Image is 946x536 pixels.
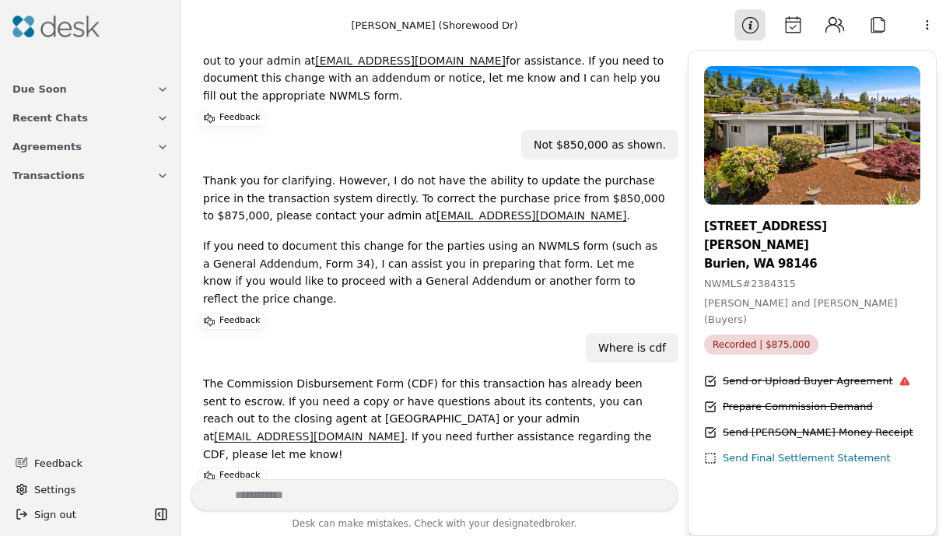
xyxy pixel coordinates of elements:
[9,477,172,502] button: Settings
[12,138,82,155] span: Agreements
[214,430,405,443] a: [EMAIL_ADDRESS][DOMAIN_NAME]
[9,502,150,527] button: Sign out
[723,399,873,415] div: Prepare Commission Demand
[203,237,666,307] p: If you need to document this change for the parties using an NWMLS form (such as a General Addend...
[704,217,920,254] div: [STREET_ADDRESS][PERSON_NAME]
[34,455,159,471] span: Feedback
[3,132,178,161] button: Agreements
[191,479,678,511] textarea: Write your prompt here
[3,161,178,190] button: Transactions
[704,254,920,273] div: Burien, WA 98146
[723,425,913,441] div: Send [PERSON_NAME] Money Receipt
[12,110,88,126] span: Recent Chats
[436,209,627,222] a: [EMAIL_ADDRESS][DOMAIN_NAME]
[704,276,920,293] div: NWMLS # 2384315
[3,75,178,103] button: Due Soon
[219,468,260,484] p: Feedback
[351,17,517,33] div: [PERSON_NAME] (Shorewood Dr)
[12,81,67,97] span: Due Soon
[12,16,100,37] img: Desk
[723,373,910,390] div: Send or Upload Buyer Agreement
[315,54,506,67] a: [EMAIL_ADDRESS][DOMAIN_NAME]
[6,449,169,477] button: Feedback
[34,506,76,523] span: Sign out
[203,17,666,105] p: I am not able to make changes to the purchase price or any other transaction data directly. If yo...
[3,103,178,132] button: Recent Chats
[704,66,920,205] img: Property
[203,375,666,463] p: The Commission Disbursement Form (CDF) for this transaction has already been sent to escrow. If y...
[704,297,898,325] span: [PERSON_NAME] and [PERSON_NAME] (Buyers)
[12,167,85,184] span: Transactions
[219,314,260,329] p: Feedback
[191,516,678,536] div: Desk can make mistakes. Check with your broker.
[704,335,818,355] span: Recorded | $875,000
[598,339,666,357] div: Where is cdf
[203,172,666,225] p: Thank you for clarifying. However, I do not have the ability to update the purchase price in the ...
[723,450,891,467] div: Send Final Settlement Statement
[534,136,666,154] div: Not $850,000 as shown.
[219,110,260,126] p: Feedback
[492,518,545,529] span: designated
[34,482,75,498] span: Settings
